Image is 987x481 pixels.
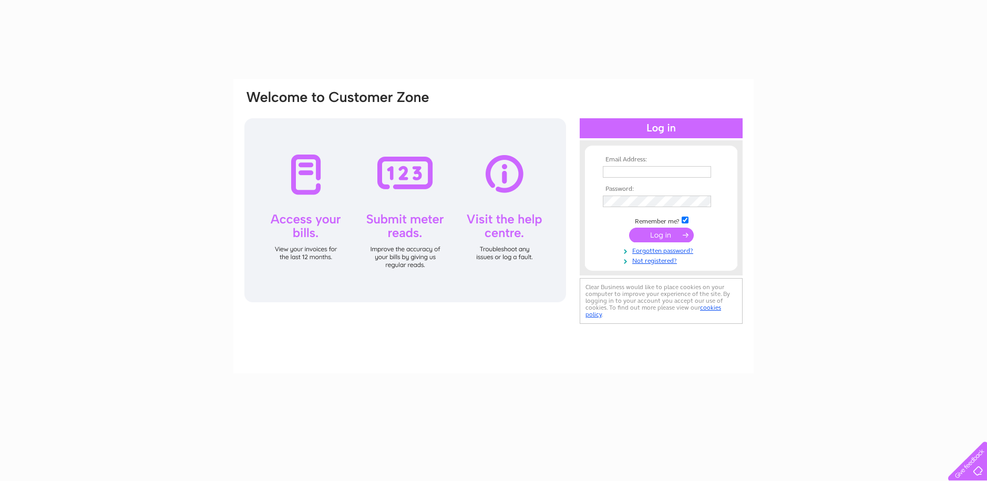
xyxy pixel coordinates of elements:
td: Remember me? [600,215,722,226]
input: Submit [629,228,694,242]
th: Password: [600,186,722,193]
th: Email Address: [600,156,722,163]
a: cookies policy [585,304,721,318]
div: Clear Business would like to place cookies on your computer to improve your experience of the sit... [580,278,743,324]
a: Forgotten password? [603,245,722,255]
a: Not registered? [603,255,722,265]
